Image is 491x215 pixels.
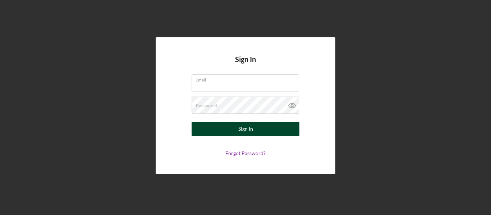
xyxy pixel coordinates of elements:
label: Password [196,103,217,108]
h4: Sign In [235,55,256,74]
div: Sign In [238,122,253,136]
a: Forgot Password? [225,150,266,156]
label: Email [196,75,299,83]
button: Sign In [192,122,299,136]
